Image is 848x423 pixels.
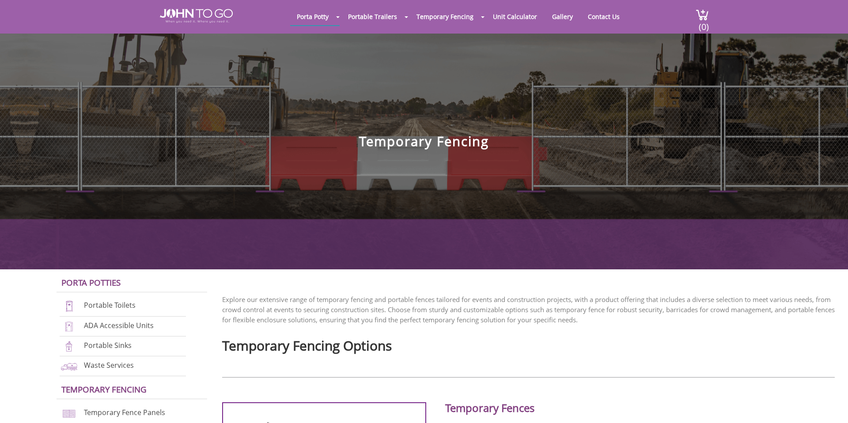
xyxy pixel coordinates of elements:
[341,8,404,25] a: Portable Trailers
[84,360,134,370] a: Waste Services
[160,9,233,23] img: JOHN to go
[60,360,79,372] img: waste-services-new.png
[84,321,154,330] a: ADA Accessible Units
[222,295,835,325] p: Explore our extensive range of temporary fencing and portable fences tailored for events and cons...
[581,8,626,25] a: Contact Us
[60,321,79,332] img: ADA-units-new.png
[84,408,165,417] a: Temporary Fence Panels
[61,384,147,395] a: Temporary Fencing
[813,388,848,423] button: Live Chat
[545,8,579,25] a: Gallery
[486,8,544,25] a: Unit Calculator
[698,14,709,33] span: (0)
[445,402,738,416] h2: Temporary Fences
[84,340,132,350] a: Portable Sinks
[290,8,335,25] a: Porta Potty
[60,408,79,419] img: chan-link-fencing-new.png
[60,300,79,312] img: portable-toilets-new.png
[60,340,79,352] img: portable-sinks-new.png
[61,277,121,288] a: Porta Potties
[84,301,136,310] a: Portable Toilets
[696,9,709,21] img: cart a
[410,8,480,25] a: Temporary Fencing
[222,334,835,353] h2: Temporary Fencing Options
